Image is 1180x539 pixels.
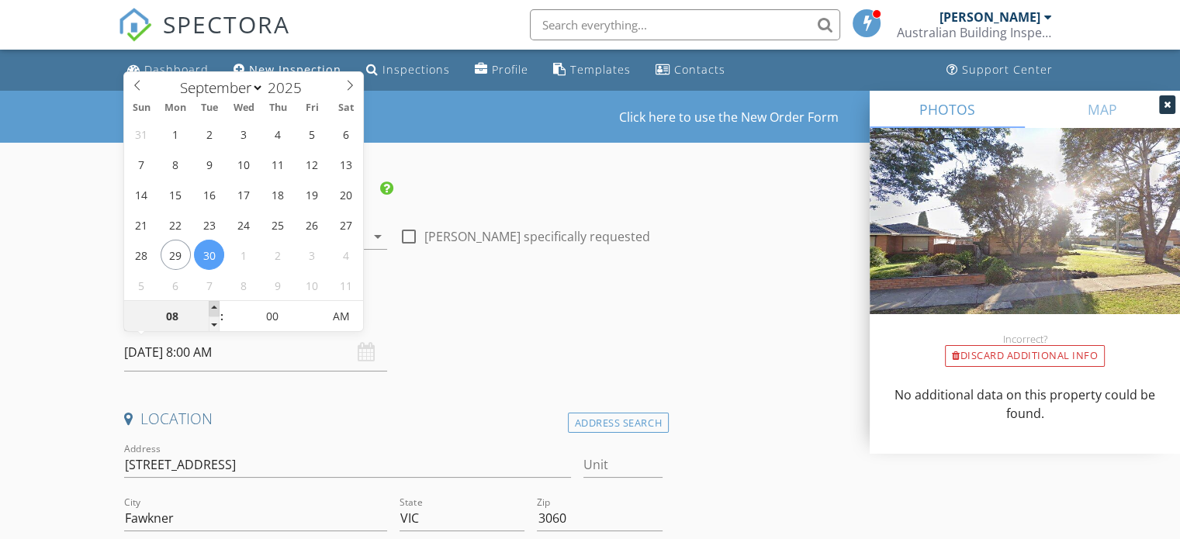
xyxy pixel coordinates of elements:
span: September 17, 2025 [228,179,258,209]
span: September 8, 2025 [161,149,191,179]
span: September 6, 2025 [330,119,361,149]
a: Inspections [360,56,456,85]
a: Contacts [649,56,732,85]
input: Year [264,78,315,98]
span: September 7, 2025 [126,149,157,179]
span: September 16, 2025 [194,179,224,209]
span: September 19, 2025 [296,179,327,209]
img: streetview [870,128,1180,351]
div: Address Search [568,413,669,434]
span: September 22, 2025 [161,209,191,240]
i: arrow_drop_down [369,227,387,246]
span: September 30, 2025 [194,240,224,270]
span: September 11, 2025 [262,149,292,179]
div: Support Center [962,62,1053,77]
span: September 24, 2025 [228,209,258,240]
h4: Location [124,409,663,429]
div: Dashboard [144,62,209,77]
span: October 5, 2025 [126,270,157,300]
span: September 4, 2025 [262,119,292,149]
span: September 27, 2025 [330,209,361,240]
span: SPECTORA [163,8,290,40]
a: New Inspection [227,56,348,85]
div: New Inspection [249,62,341,77]
span: October 6, 2025 [161,270,191,300]
a: MAP [1025,91,1180,128]
div: Australian Building Inspections Pty.Ltd [897,25,1052,40]
span: October 3, 2025 [296,240,327,270]
span: September 21, 2025 [126,209,157,240]
a: Click here to use the New Order Form [619,111,839,123]
span: September 26, 2025 [296,209,327,240]
div: [PERSON_NAME] [940,9,1040,25]
span: October 4, 2025 [330,240,361,270]
span: September 5, 2025 [296,119,327,149]
span: September 13, 2025 [330,149,361,179]
span: October 1, 2025 [228,240,258,270]
span: September 28, 2025 [126,240,157,270]
span: October 9, 2025 [262,270,292,300]
a: Templates [547,56,637,85]
span: September 25, 2025 [262,209,292,240]
input: Select date [124,333,387,371]
h4: Date/Time [124,302,663,323]
a: Dashboard [121,56,215,85]
span: Thu [261,103,295,113]
span: Click to toggle [320,301,363,332]
img: The Best Home Inspection Software - Spectora [118,8,152,42]
label: [PERSON_NAME] specifically requested [424,229,650,244]
span: Sat [329,103,363,113]
span: Sun [124,103,158,113]
span: Fri [295,103,329,113]
div: Inspections [382,62,450,77]
span: September 23, 2025 [194,209,224,240]
span: September 20, 2025 [330,179,361,209]
div: Discard Additional info [945,345,1105,367]
a: Support Center [940,56,1059,85]
p: No additional data on this property could be found. [888,385,1161,423]
span: September 18, 2025 [262,179,292,209]
span: Wed [227,103,261,113]
span: September 14, 2025 [126,179,157,209]
div: Profile [492,62,528,77]
span: September 12, 2025 [296,149,327,179]
a: Company Profile [469,56,535,85]
span: October 8, 2025 [228,270,258,300]
span: September 1, 2025 [161,119,191,149]
a: SPECTORA [118,21,290,54]
span: September 15, 2025 [161,179,191,209]
span: October 11, 2025 [330,270,361,300]
div: Incorrect? [870,333,1180,345]
span: Mon [158,103,192,113]
span: Tue [192,103,227,113]
span: September 10, 2025 [228,149,258,179]
span: : [220,301,224,332]
span: September 29, 2025 [161,240,191,270]
div: Templates [570,62,631,77]
span: October 2, 2025 [262,240,292,270]
input: Search everything... [530,9,840,40]
span: September 9, 2025 [194,149,224,179]
a: PHOTOS [870,91,1025,128]
span: September 3, 2025 [228,119,258,149]
span: September 2, 2025 [194,119,224,149]
span: October 10, 2025 [296,270,327,300]
div: Contacts [674,62,725,77]
span: August 31, 2025 [126,119,157,149]
span: October 7, 2025 [194,270,224,300]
